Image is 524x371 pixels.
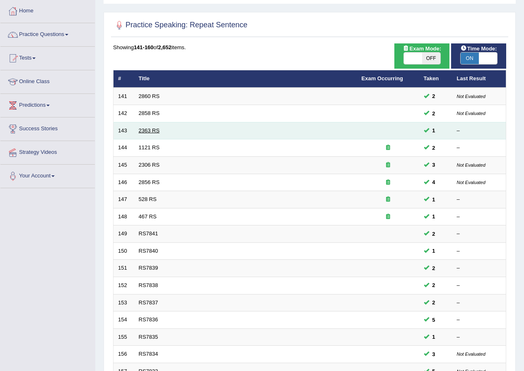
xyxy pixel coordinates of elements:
b: 141-160 [134,44,154,50]
a: Predictions [0,94,95,115]
div: Show exams occurring in exams [394,43,449,69]
a: RS7835 [139,334,158,340]
span: You can still take this question [429,109,439,118]
a: Success Stories [0,117,95,138]
div: – [457,127,502,135]
th: Taken [419,70,452,88]
a: RS7836 [139,316,158,323]
div: Exam occurring question [362,196,415,203]
td: 150 [113,242,134,260]
span: You can still take this question [429,195,439,204]
span: Time Mode: [457,44,500,53]
span: You can still take this question [429,298,439,307]
a: 2306 RS [139,162,160,168]
a: 2363 RS [139,127,160,134]
div: – [457,316,502,324]
td: 156 [113,346,134,363]
div: – [457,144,502,152]
td: 152 [113,277,134,294]
div: – [457,282,502,290]
a: RS7838 [139,282,158,288]
div: Exam occurring question [362,144,415,152]
div: – [457,196,502,203]
a: Strategy Videos [0,141,95,162]
a: RS7834 [139,351,158,357]
div: Exam occurring question [362,161,415,169]
small: Not Evaluated [457,180,485,185]
a: Online Class [0,70,95,91]
td: 155 [113,328,134,346]
a: Tests [0,47,95,67]
a: 467 RS [139,213,157,220]
span: You can still take this question [429,264,439,273]
td: 151 [113,260,134,277]
span: You can still take this question [429,281,439,290]
a: Practice Questions [0,23,95,44]
small: Not Evaluated [457,111,485,116]
span: You can still take this question [429,333,439,341]
a: RS7840 [139,248,158,254]
div: – [457,230,502,238]
td: 145 [113,157,134,174]
small: Not Evaluated [457,94,485,99]
span: You can still take this question [429,230,439,238]
th: Last Result [452,70,506,88]
span: You can still take this question [429,247,439,255]
a: 528 RS [139,196,157,202]
div: – [457,264,502,272]
a: RS7841 [139,230,158,237]
div: – [457,333,502,341]
th: Title [134,70,357,88]
td: 141 [113,88,134,105]
td: 146 [113,174,134,191]
small: Not Evaluated [457,163,485,168]
a: 2858 RS [139,110,160,116]
a: Your Account [0,165,95,185]
td: 153 [113,294,134,311]
span: You can still take this question [429,350,439,359]
small: Not Evaluated [457,352,485,357]
span: You can still take this question [429,144,439,152]
a: 2856 RS [139,179,160,185]
td: 147 [113,191,134,208]
a: RS7839 [139,265,158,271]
span: You can still take this question [429,92,439,101]
a: RS7837 [139,299,158,306]
td: 144 [113,139,134,157]
td: 148 [113,208,134,225]
td: 154 [113,311,134,329]
span: You can still take this question [429,316,439,324]
td: 142 [113,105,134,122]
a: Exam Occurring [362,75,403,81]
div: Exam occurring question [362,213,415,221]
td: 143 [113,122,134,139]
span: You can still take this question [429,126,439,135]
div: – [457,299,502,307]
span: Exam Mode: [400,44,444,53]
span: You can still take this question [429,160,439,169]
div: – [457,213,502,221]
span: You can still take this question [429,212,439,221]
h2: Practice Speaking: Repeat Sentence [113,19,247,31]
span: ON [461,53,479,64]
div: – [457,247,502,255]
th: # [113,70,134,88]
div: Exam occurring question [362,179,415,187]
a: 1121 RS [139,144,160,151]
span: You can still take this question [429,178,439,187]
td: 149 [113,225,134,243]
span: OFF [422,53,440,64]
div: Showing of items. [113,43,506,51]
b: 2,652 [158,44,171,50]
a: 2860 RS [139,93,160,99]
